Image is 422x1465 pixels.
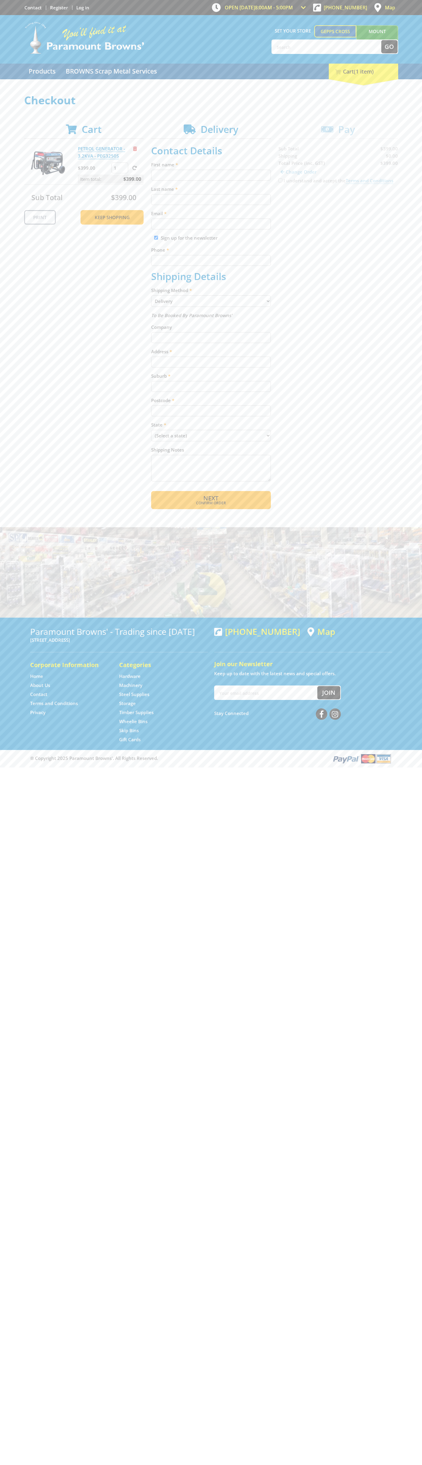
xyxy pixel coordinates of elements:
[272,40,381,53] input: Search
[151,357,271,367] input: Please enter your address.
[24,210,56,225] a: Print
[76,5,89,11] a: Log in
[214,706,341,720] div: Stay Connected
[151,312,232,318] em: To Be Booked By Paramount Browns'
[30,636,208,644] p: [STREET_ADDRESS]
[317,686,340,699] button: Join
[329,64,398,79] div: Cart
[30,682,50,688] a: Go to the About Us page
[161,235,217,241] label: Sign up for the newsletter
[151,421,271,428] label: State
[119,661,196,669] h5: Categories
[61,64,161,79] a: Go to the BROWNS Scrap Metal Services page
[31,193,62,202] span: Sub Total
[151,397,271,404] label: Postcode
[24,753,398,764] div: ® Copyright 2025 Paramount Browns'. All Rights Reserved.
[24,64,60,79] a: Go to the Products page
[151,170,271,181] input: Please enter your first name.
[119,691,149,698] a: Go to the Steel Supplies page
[151,219,271,229] input: Please enter your email address.
[151,185,271,193] label: Last name
[119,709,154,716] a: Go to the Timber Supplies page
[151,348,271,355] label: Address
[151,194,271,205] input: Please enter your last name.
[151,246,271,254] label: Phone
[30,673,43,679] a: Go to the Home page
[30,691,47,698] a: Go to the Contact page
[214,660,392,668] h5: Join our Newsletter
[151,430,271,441] select: Please select your state.
[214,627,300,636] div: [PHONE_NUMBER]
[24,21,145,55] img: Paramount Browns'
[24,94,398,106] h1: Checkout
[81,210,144,225] a: Keep Shopping
[164,501,258,505] span: Confirm order
[151,287,271,294] label: Shipping Method
[271,25,315,36] span: Set your store
[151,381,271,392] input: Please enter your suburb.
[133,146,137,152] a: Remove from cart
[151,405,271,416] input: Please enter your postcode.
[151,210,271,217] label: Email
[151,271,271,282] h2: Shipping Details
[332,753,392,764] img: PayPal, Mastercard, Visa accepted
[214,670,392,677] p: Keep up to date with the latest news and special offers.
[151,161,271,168] label: First name
[225,4,293,11] span: OPEN [DATE]
[24,5,42,11] a: Go to the Contact page
[50,5,68,11] a: Go to the registration page
[314,25,356,37] a: Gepps Cross
[119,682,142,688] a: Go to the Machinery page
[78,175,144,184] p: Item total:
[307,627,335,637] a: View a map of Gepps Cross location
[151,491,271,509] button: Next Confirm order
[255,4,293,11] span: 8:00am - 5:00pm
[78,146,125,159] a: PETROL GENERATOR - 3.2KVA - PEG3250S
[119,727,139,734] a: Go to the Skip Bins page
[111,193,136,202] span: $399.00
[119,700,136,707] a: Go to the Storage page
[203,494,218,502] span: Next
[30,661,107,669] h5: Corporate Information
[82,123,102,136] span: Cart
[381,40,398,53] button: Go
[201,123,238,136] span: Delivery
[119,673,141,679] a: Go to the Hardware page
[123,175,141,184] span: $399.00
[119,736,141,743] a: Go to the Gift Cards page
[30,700,78,707] a: Go to the Terms and Conditions page
[151,323,271,331] label: Company
[30,627,208,636] h3: Paramount Browns' - Trading since [DATE]
[119,718,148,725] a: Go to the Wheelie Bins page
[151,446,271,453] label: Shipping Notes
[151,255,271,266] input: Please enter your telephone number.
[151,145,271,156] h2: Contact Details
[151,372,271,380] label: Suburb
[78,164,110,172] p: $399.00
[30,709,46,716] a: Go to the Privacy page
[151,295,271,307] select: Please select a shipping method.
[356,25,398,48] a: Mount [PERSON_NAME]
[354,68,374,75] span: (1 item)
[30,145,66,181] img: PETROL GENERATOR - 3.2KVA - PEG3250S
[215,686,317,699] input: Your email address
